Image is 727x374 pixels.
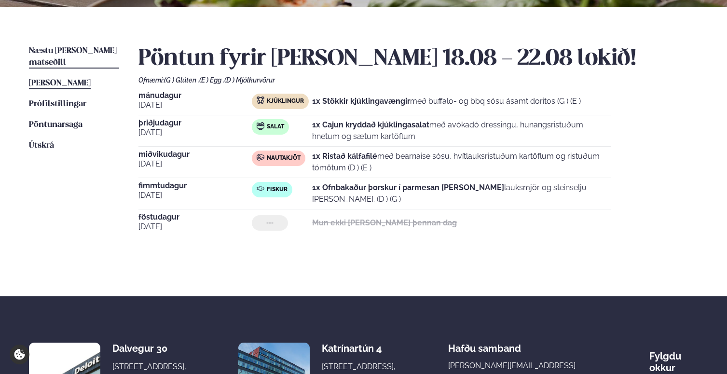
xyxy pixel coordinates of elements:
[29,121,82,129] span: Pöntunarsaga
[199,76,224,84] span: (E ) Egg ,
[257,153,264,161] img: beef.svg
[266,219,274,227] span: ---
[138,76,698,84] div: Ofnæmi:
[267,154,301,162] span: Nautakjöt
[138,221,252,233] span: [DATE]
[138,92,252,99] span: mánudagur
[138,158,252,170] span: [DATE]
[448,335,521,354] span: Hafðu samband
[257,122,264,130] img: salad.svg
[312,119,611,142] p: með avókadó dressingu, hunangsristuðum hnetum og sætum kartöflum
[224,76,275,84] span: (D ) Mjólkurvörur
[29,140,54,152] a: Útskrá
[112,343,189,354] div: Dalvegur 30
[164,76,199,84] span: (G ) Glúten ,
[138,213,252,221] span: föstudagur
[138,99,252,111] span: [DATE]
[257,97,264,104] img: chicken.svg
[312,96,581,107] p: með buffalo- og bbq sósu ásamt doritos (G ) (E )
[138,190,252,201] span: [DATE]
[10,345,29,364] a: Cookie settings
[312,218,457,227] strong: Mun ekki [PERSON_NAME] þennan dag
[29,98,86,110] a: Prófílstillingar
[312,97,410,106] strong: 1x Stökkir kjúklingavængir
[138,119,252,127] span: þriðjudagur
[257,185,264,193] img: fish.svg
[29,47,117,67] span: Næstu [PERSON_NAME] matseðill
[29,141,54,150] span: Útskrá
[267,186,288,194] span: Fiskur
[138,127,252,139] span: [DATE]
[322,343,398,354] div: Katrínartún 4
[267,97,304,105] span: Kjúklingur
[138,182,252,190] span: fimmtudagur
[312,152,377,161] strong: 1x Ristað kálfafilé
[312,120,429,129] strong: 1x Cajun kryddað kjúklingasalat
[312,151,611,174] p: með bearnaise sósu, hvítlauksristuðum kartöflum og ristuðum tómötum (D ) (E )
[267,123,284,131] span: Salat
[29,78,91,89] a: [PERSON_NAME]
[312,183,504,192] strong: 1x Ofnbakaður þorskur í parmesan [PERSON_NAME]
[29,100,86,108] span: Prófílstillingar
[29,119,82,131] a: Pöntunarsaga
[138,151,252,158] span: miðvikudagur
[138,45,698,72] h2: Pöntun fyrir [PERSON_NAME] 18.08 - 22.08 lokið!
[29,45,119,69] a: Næstu [PERSON_NAME] matseðill
[29,79,91,87] span: [PERSON_NAME]
[649,343,698,374] div: Fylgdu okkur
[312,182,611,205] p: lauksmjör og steinselju [PERSON_NAME]. (D ) (G )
